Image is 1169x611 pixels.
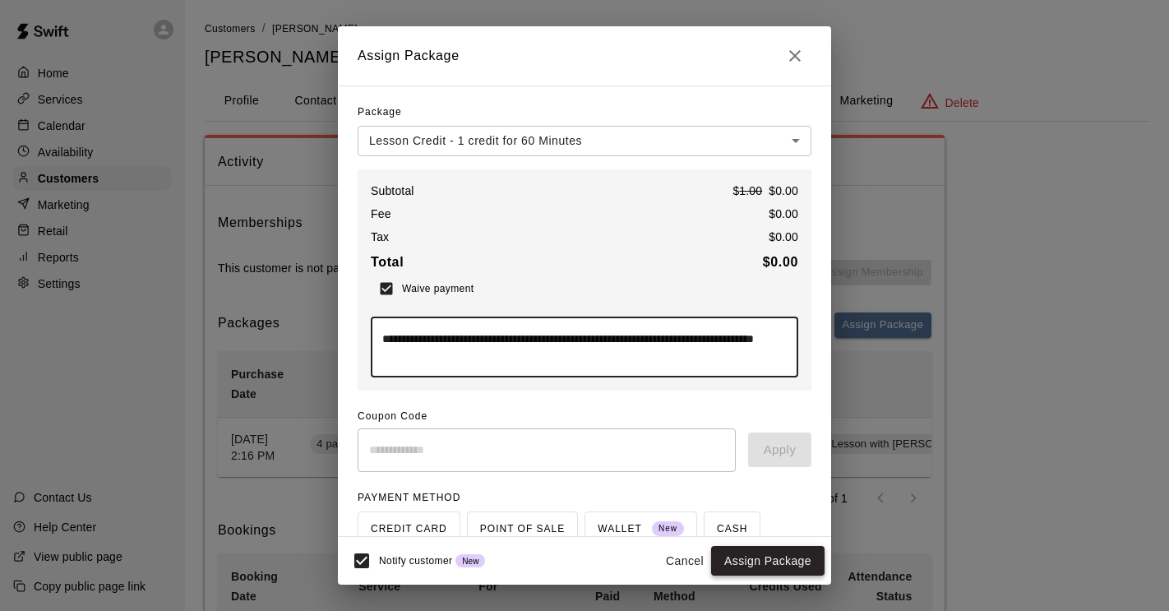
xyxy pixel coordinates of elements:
button: Assign Package [711,546,825,576]
button: Cancel [658,546,711,576]
button: Close [779,39,811,72]
p: Tax [371,229,389,245]
span: New [455,557,485,566]
span: Notify customer [379,555,452,567]
p: $ 0.00 [769,206,798,222]
span: Waive payment [402,283,474,294]
span: PAYMENT METHOD [358,492,460,503]
p: Fee [371,206,391,222]
b: $ 0.00 [763,255,798,269]
div: Lesson Credit - 1 credit for 60 Minutes [358,126,811,156]
h2: Assign Package [338,26,831,86]
p: $ [732,183,798,199]
p: Subtotal [371,183,414,199]
span: 1.00 [739,184,762,197]
span: Coupon Code [358,404,811,430]
b: Total [371,255,404,269]
p: $ 0.00 [769,229,798,245]
span: Package [358,100,402,126]
span: $0.00 [769,184,798,197]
